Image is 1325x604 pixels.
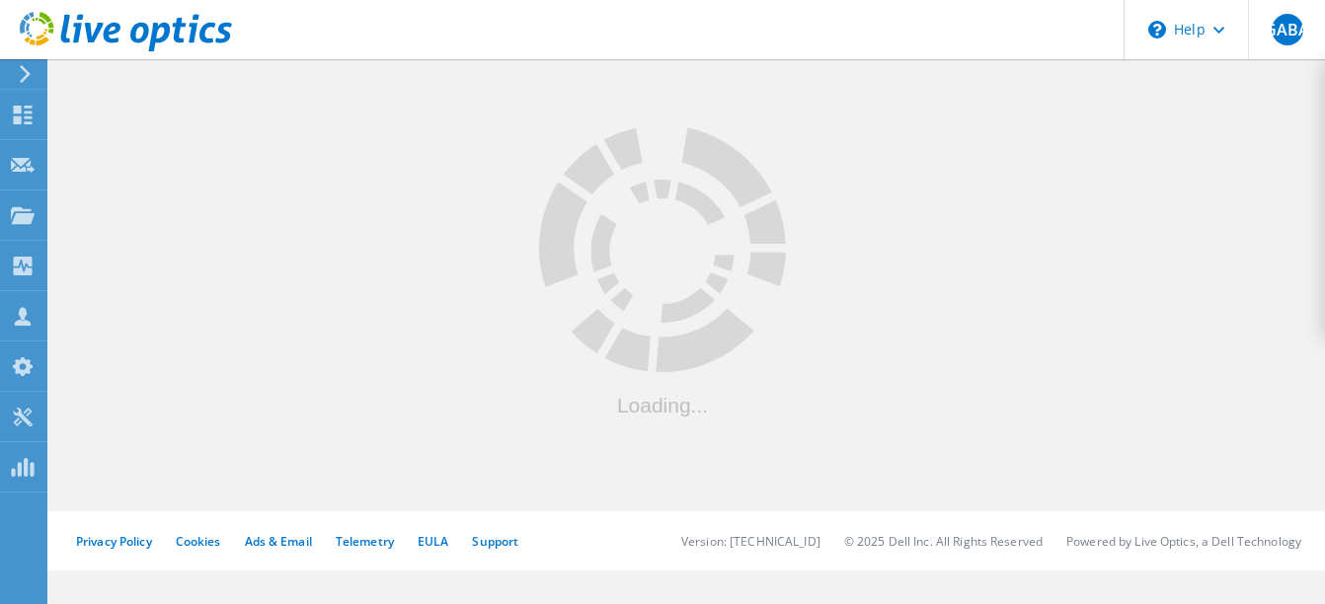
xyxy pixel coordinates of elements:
li: Version: [TECHNICAL_ID] [681,533,820,550]
a: Live Optics Dashboard [20,41,232,55]
a: Support [472,533,518,550]
span: GABÁ [1265,22,1310,38]
div: Loading... [539,395,786,415]
a: EULA [418,533,448,550]
a: Telemetry [336,533,394,550]
li: © 2025 Dell Inc. All Rights Reserved [844,533,1043,550]
a: Cookies [176,533,221,550]
svg: \n [1148,21,1166,38]
li: Powered by Live Optics, a Dell Technology [1066,533,1301,550]
a: Privacy Policy [76,533,152,550]
a: Ads & Email [245,533,312,550]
